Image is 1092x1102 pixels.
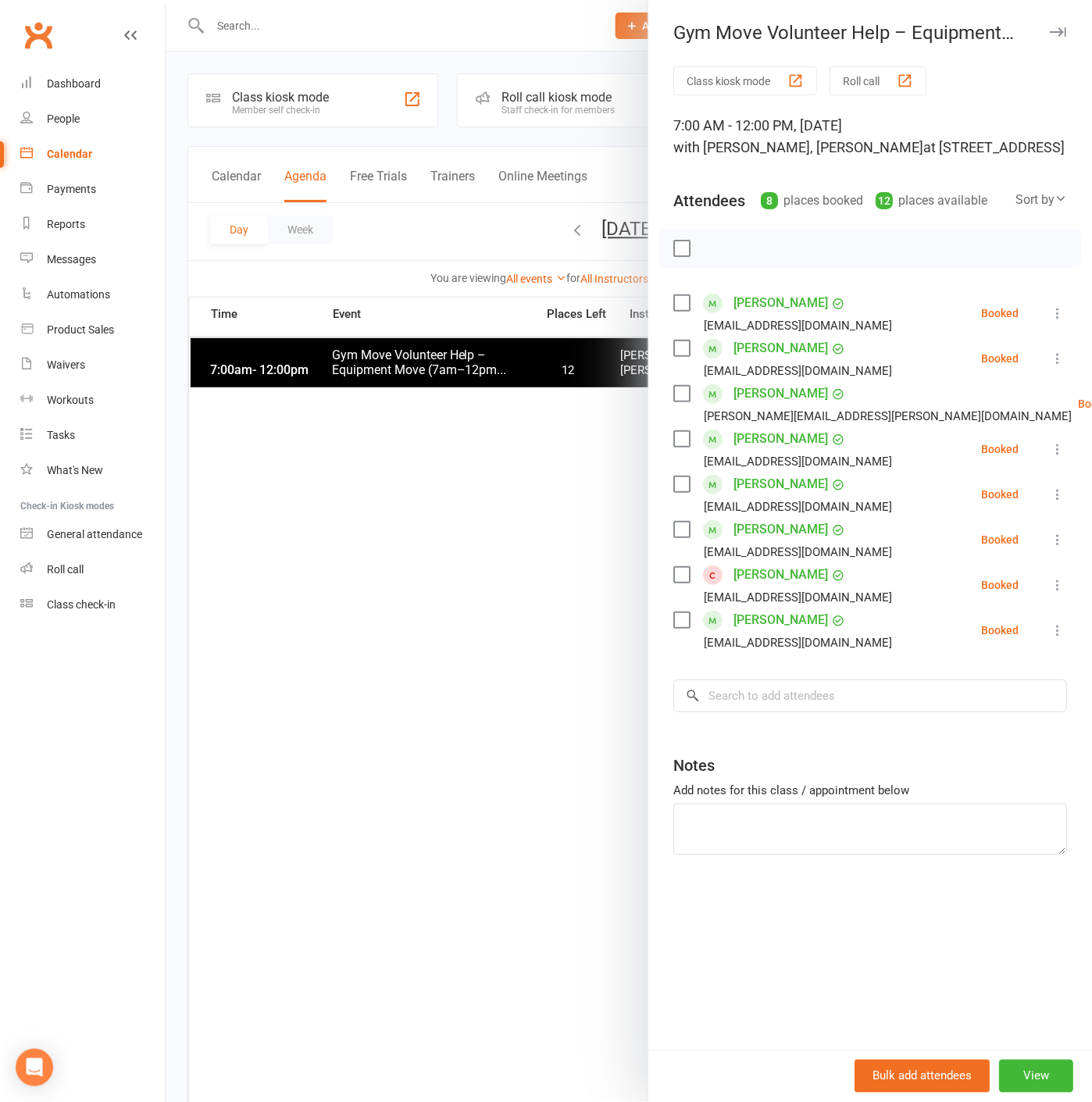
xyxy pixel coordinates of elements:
div: [EMAIL_ADDRESS][DOMAIN_NAME] [704,633,892,653]
div: 8 [761,192,778,209]
div: Automations [47,288,110,301]
div: Reports [47,218,85,230]
a: Waivers [20,348,165,383]
div: [EMAIL_ADDRESS][DOMAIN_NAME] [704,451,892,472]
a: Calendar [20,137,165,172]
span: at [STREET_ADDRESS] [923,139,1065,155]
div: General attendance [47,528,142,540]
div: [EMAIL_ADDRESS][DOMAIN_NAME] [704,316,892,336]
button: Roll call [830,66,926,95]
div: [EMAIL_ADDRESS][DOMAIN_NAME] [704,542,892,562]
div: Booked [981,580,1019,590]
a: [PERSON_NAME] [733,426,828,451]
div: [EMAIL_ADDRESS][DOMAIN_NAME] [704,361,892,381]
a: [PERSON_NAME] [733,562,828,587]
div: Workouts [47,394,94,406]
div: [EMAIL_ADDRESS][DOMAIN_NAME] [704,587,892,608]
a: Messages [20,242,165,277]
a: Tasks [20,418,165,453]
div: People [47,112,80,125]
a: [PERSON_NAME] [733,517,828,542]
a: Dashboard [20,66,165,102]
div: Booked [981,308,1019,319]
a: Product Sales [20,312,165,348]
div: places booked [761,190,863,212]
a: Payments [20,172,165,207]
div: Calendar [47,148,92,160]
input: Search to add attendees [673,679,1067,712]
a: Class kiosk mode [20,587,165,622]
a: Automations [20,277,165,312]
a: [PERSON_NAME] [733,608,828,633]
a: Roll call [20,552,165,587]
button: Class kiosk mode [673,66,817,95]
div: Open Intercom Messenger [16,1049,53,1086]
div: Roll call [47,563,84,576]
button: View [999,1060,1073,1093]
div: Dashboard [47,77,101,90]
div: Booked [981,534,1019,545]
a: What's New [20,453,165,488]
a: [PERSON_NAME] [733,381,828,406]
div: What's New [47,464,103,476]
div: Class check-in [47,598,116,611]
div: Booked [981,625,1019,636]
div: Booked [981,444,1019,455]
span: with [PERSON_NAME], [PERSON_NAME] [673,139,923,155]
div: Booked [981,489,1019,500]
div: Booked [981,353,1019,364]
div: Messages [47,253,96,266]
a: People [20,102,165,137]
div: Notes [673,754,715,776]
button: Bulk add attendees [855,1060,990,1093]
a: [PERSON_NAME] [733,291,828,316]
a: Clubworx [19,16,58,55]
a: Reports [20,207,165,242]
div: Waivers [47,358,85,371]
a: [PERSON_NAME] [733,472,828,497]
div: places available [876,190,987,212]
div: Gym Move Volunteer Help – Equipment Move (7am–12pm... [648,22,1092,44]
div: Attendees [673,190,745,212]
div: [EMAIL_ADDRESS][DOMAIN_NAME] [704,497,892,517]
div: 7:00 AM - 12:00 PM, [DATE] [673,115,1067,159]
div: Payments [47,183,96,195]
a: General attendance kiosk mode [20,517,165,552]
div: 12 [876,192,893,209]
div: Product Sales [47,323,114,336]
div: [PERSON_NAME][EMAIL_ADDRESS][PERSON_NAME][DOMAIN_NAME] [704,406,1072,426]
a: Workouts [20,383,165,418]
a: [PERSON_NAME] [733,336,828,361]
div: Tasks [47,429,75,441]
div: Sort by [1015,190,1067,210]
div: Add notes for this class / appointment below [673,781,1067,800]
